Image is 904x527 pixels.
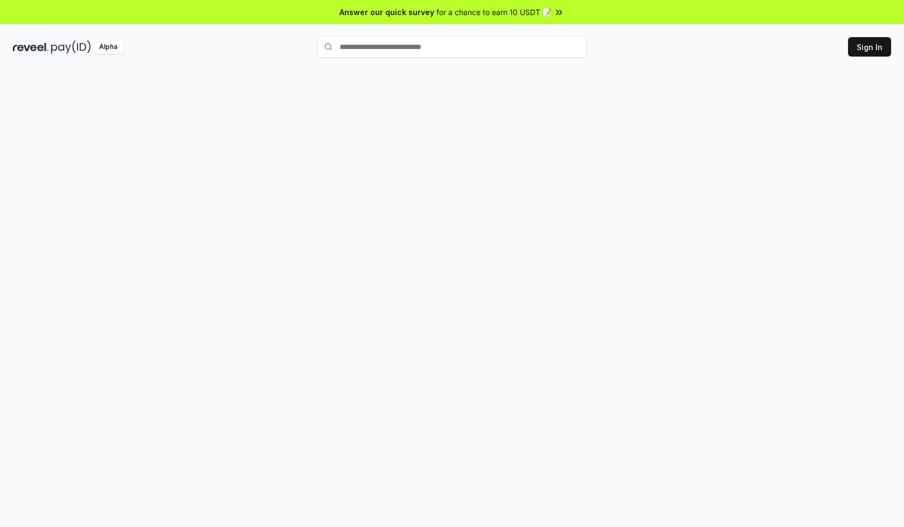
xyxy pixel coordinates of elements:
[340,6,434,18] span: Answer our quick survey
[51,40,91,54] img: pay_id
[436,6,552,18] span: for a chance to earn 10 USDT 📝
[848,37,891,57] button: Sign In
[13,40,49,54] img: reveel_dark
[93,40,123,54] div: Alpha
